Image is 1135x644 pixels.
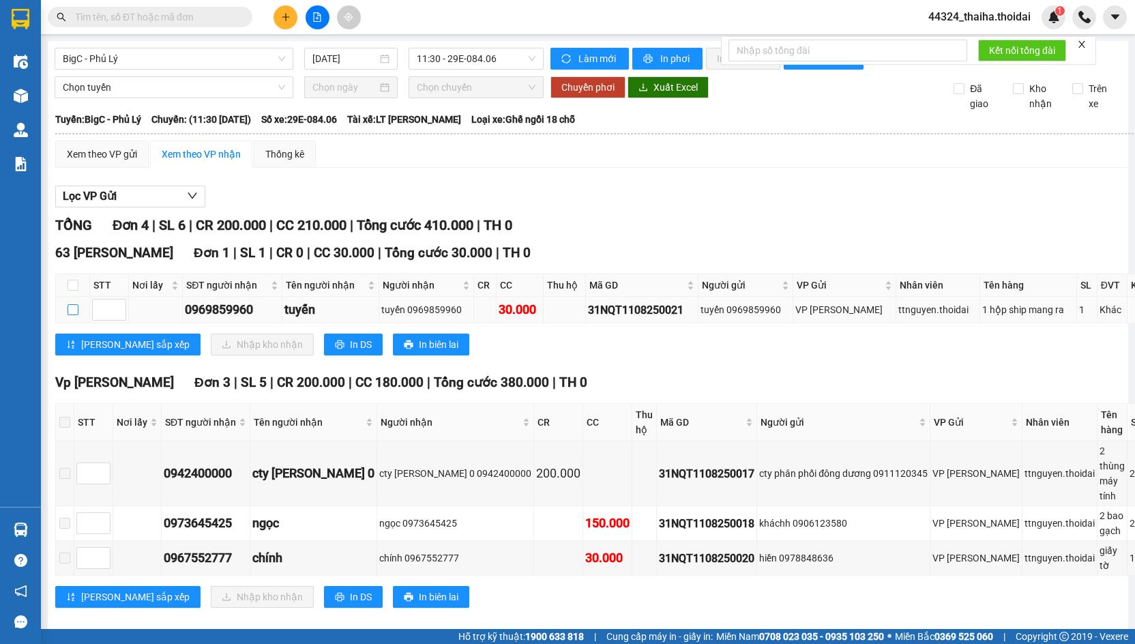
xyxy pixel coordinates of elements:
[194,375,231,390] span: Đơn 3
[477,217,480,233] span: |
[585,514,630,533] div: 150.000
[657,441,757,506] td: 31NQT1108250017
[550,76,625,98] button: Chuyển phơi
[284,300,377,319] div: tuyến
[347,112,461,127] span: Tài xế: LT [PERSON_NAME]
[55,334,201,355] button: sort-ascending[PERSON_NAME] sắp xếp
[594,629,596,644] span: |
[932,551,1020,566] div: VP [PERSON_NAME]
[759,466,928,481] div: cty phân phối đông dương 0911120345
[978,40,1066,61] button: Kết nối tổng đài
[701,302,791,317] div: tuyến 0969859960
[99,550,107,558] span: up
[525,631,584,642] strong: 1900 633 818
[250,441,377,506] td: cty trần hoàng 0
[55,586,201,608] button: sort-ascending[PERSON_NAME] sắp xếp
[578,51,618,66] span: Làm mới
[314,245,374,261] span: CC 30.000
[185,300,279,319] div: 0969859960
[427,375,430,390] span: |
[282,297,379,323] td: tuyến
[99,475,107,483] span: down
[1100,508,1125,538] div: 2 bao gạch
[187,190,198,201] span: down
[162,541,250,576] td: 0967552777
[930,541,1022,576] td: VP Nguyễn Quốc Trị
[307,245,310,261] span: |
[1059,632,1069,641] span: copyright
[81,589,190,604] span: [PERSON_NAME] sắp xếp
[312,12,322,22] span: file-add
[254,415,363,430] span: Tên người nhận
[1103,5,1127,29] button: caret-down
[265,147,304,162] div: Thống kê
[632,48,703,70] button: printerIn phơi
[381,302,472,317] div: tuyến 0969859960
[55,375,174,390] span: Vp [PERSON_NAME]
[898,302,977,317] div: ttnguyen.thoidai
[795,302,894,317] div: VP [PERSON_NAME]
[324,586,383,608] button: printerIn DS
[55,186,205,207] button: Lọc VP Gửi
[276,217,347,233] span: CC 210.000
[63,48,285,69] span: BigC - Phủ Lý
[934,415,1008,430] span: VP Gửi
[536,464,580,483] div: 200.000
[151,112,251,127] span: Chuyến: (11:30 [DATE])
[281,12,291,22] span: plus
[252,464,374,483] div: cty [PERSON_NAME] 0
[110,310,126,320] span: Decrease Value
[99,465,107,473] span: up
[657,541,757,576] td: 31NQT1108250020
[797,278,882,293] span: VP Gửi
[240,245,266,261] span: SL 1
[895,629,993,644] span: Miền Bắc
[484,217,512,233] span: TH 0
[162,147,241,162] div: Xem theo VP nhận
[932,466,1020,481] div: VP [PERSON_NAME]
[67,147,137,162] div: Xem theo VP gửi
[95,473,110,484] span: Decrease Value
[589,278,683,293] span: Mã GD
[606,629,713,644] span: Cung cấp máy in - giấy in:
[638,83,648,93] span: download
[186,278,267,293] span: SĐT người nhận
[99,525,107,533] span: down
[497,274,544,297] th: CC
[164,464,248,483] div: 0942400000
[63,77,285,98] span: Chọn tuyến
[930,506,1022,541] td: VP Nguyễn Quốc Trị
[471,112,575,127] span: Loại xe: Ghế ngồi 18 chỗ
[196,217,266,233] span: CR 200.000
[393,334,469,355] button: printerIn biên lai
[274,5,297,29] button: plus
[269,245,273,261] span: |
[434,375,549,390] span: Tổng cước 380.000
[159,217,186,233] span: SL 6
[583,404,632,441] th: CC
[132,278,168,293] span: Nơi lấy
[95,463,110,473] span: Increase Value
[252,514,374,533] div: ngọc
[355,375,424,390] span: CC 180.000
[55,217,92,233] span: TỔNG
[417,77,535,98] span: Chọn chuyến
[980,274,1077,297] th: Tên hàng
[659,515,754,532] div: 31NQT1108250018
[164,548,248,568] div: 0967552777
[1078,11,1091,23] img: phone-icon
[211,334,314,355] button: downloadNhập kho nhận
[194,245,230,261] span: Đơn 1
[14,157,28,171] img: solution-icon
[113,217,149,233] span: Đơn 4
[81,337,190,352] span: [PERSON_NAME] sắp xếp
[759,631,884,642] strong: 0708 023 035 - 0935 103 250
[74,404,113,441] th: STT
[14,123,28,137] img: warehouse-icon
[335,592,344,603] span: printer
[393,586,469,608] button: printerIn biên lai
[588,302,695,319] div: 31NQT1108250021
[1083,81,1121,111] span: Trên xe
[95,523,110,533] span: Decrease Value
[276,245,304,261] span: CR 0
